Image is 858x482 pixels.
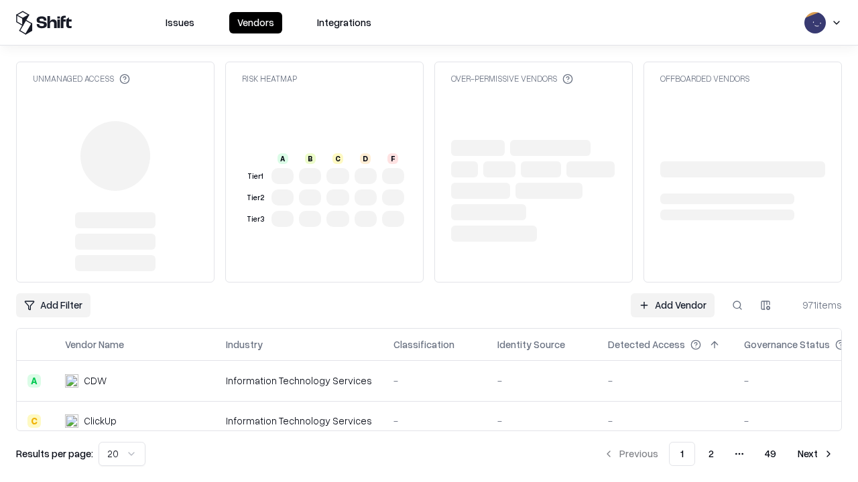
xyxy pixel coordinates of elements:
button: Integrations [309,12,379,33]
button: Next [790,442,842,466]
button: Vendors [229,12,282,33]
nav: pagination [595,442,842,466]
div: Information Technology Services [226,414,372,428]
div: CDW [84,374,107,388]
div: A [27,374,41,388]
button: 49 [754,442,787,466]
button: Issues [158,12,202,33]
div: Governance Status [744,337,830,351]
div: Offboarded Vendors [660,73,749,84]
div: Tier 2 [245,192,266,204]
div: ClickUp [84,414,117,428]
div: C [332,153,343,164]
div: Tier 3 [245,214,266,225]
div: D [360,153,371,164]
p: Results per page: [16,447,93,461]
div: Risk Heatmap [242,73,297,84]
div: Vendor Name [65,337,124,351]
div: C [27,414,41,428]
img: ClickUp [65,414,78,428]
div: Classification [393,337,454,351]
button: 1 [669,442,695,466]
div: Detected Access [608,337,685,351]
div: Unmanaged Access [33,73,130,84]
div: Industry [226,337,263,351]
button: Add Filter [16,293,90,317]
div: F [387,153,398,164]
a: Add Vendor [631,293,715,317]
div: - [497,374,587,388]
div: - [393,414,476,428]
button: 2 [698,442,725,466]
div: Identity Source [497,337,565,351]
img: CDW [65,374,78,388]
div: - [497,414,587,428]
div: Information Technology Services [226,374,372,388]
div: Over-Permissive Vendors [451,73,573,84]
div: Tier 1 [245,171,266,182]
div: - [393,374,476,388]
div: - [608,374,723,388]
div: 971 items [788,298,842,312]
div: A [278,153,288,164]
div: B [305,153,316,164]
div: - [608,414,723,428]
